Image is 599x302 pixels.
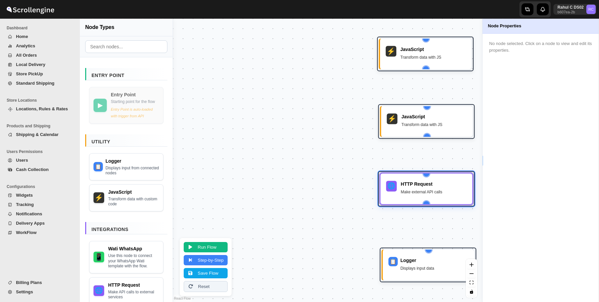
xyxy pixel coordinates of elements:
[4,41,73,51] button: Analytics
[483,34,599,60] div: No node selected. Click on a node to view and edit its properties.
[4,191,73,200] button: Widgets
[400,265,469,272] div: Displays input data
[4,287,73,297] button: Settings
[467,260,476,269] button: zoom in
[94,99,107,112] div: Entry Point
[4,130,73,139] button: Shipping & Calendar
[488,23,521,29] span: Node Properties
[387,113,397,124] div: ⚡
[108,197,159,207] div: Transform data with custom code
[111,91,159,98] div: Entry Point
[557,5,584,10] p: Rahul C DS02
[108,282,159,288] div: HTTP Request
[7,123,75,129] span: Products and Shipping
[16,289,33,294] span: Settings
[111,106,159,119] div: Entry Point is auto-loaded with trigger from API
[388,257,398,266] div: 📋
[85,68,167,80] div: Entry Point
[85,24,114,31] span: Node Types
[467,287,476,296] button: toggle interactivity
[108,290,159,300] div: Make API calls to external services
[7,25,75,31] span: Dashboard
[7,184,75,189] span: Configurations
[4,156,73,165] button: Users
[16,71,43,76] span: Store PickUp
[401,113,467,120] div: JavaScript
[4,219,73,228] button: Delivery Apps
[378,171,475,206] div: 🌐HTTP RequestMake external API calls
[4,51,73,60] button: All Orders
[105,166,159,176] div: Displays input from connected nodes
[4,104,73,114] button: Locations, Rules & Rates
[94,252,104,262] div: Wati WhatsApp
[586,5,596,14] span: Rahul C DS02
[16,202,34,207] span: Tracking
[377,37,474,71] div: ⚡JavaScriptTransform data with JS
[16,34,28,39] span: Home
[16,106,68,111] span: Locations, Rules & Rates
[94,162,103,171] div: Logger
[16,211,42,216] span: Notifications
[94,192,104,203] div: JavaScript
[16,158,28,163] span: Users
[401,189,467,195] div: Make external API calls
[108,189,159,195] div: JavaScript
[7,149,75,154] span: Users Permissions
[16,280,42,285] span: Billing Plans
[467,278,476,287] button: fit view
[557,10,584,14] p: b607ea-2b
[108,253,159,269] div: Use this node to connect your WhatsApp Wati template with the flow.
[4,32,73,41] button: Home
[5,1,55,18] img: ScrollEngine
[378,104,475,139] div: ⚡JavaScriptTransform data with JS
[4,228,73,237] button: WorkFlow
[400,54,466,61] div: Transform data with JS
[108,245,159,252] div: Wati WhatsApp
[400,257,469,264] div: Logger
[4,165,73,174] button: Cash Collection
[4,209,73,219] button: Notifications
[174,297,191,300] a: React Flow attribution
[89,87,163,124] div: Entry Point is auto-loaded with trigger from API
[7,98,75,103] span: Store Locations
[16,43,35,48] span: Analytics
[16,53,37,58] span: All Orders
[553,4,596,15] button: User menu
[85,222,167,234] div: Integrations
[16,62,45,67] span: Local Delivery
[184,255,228,265] button: Step-by-Step
[16,221,45,226] span: Delivery Apps
[400,46,466,53] div: JavaScript
[16,132,59,137] span: Shipping & Calendar
[401,181,467,187] div: HTTP Request
[105,158,159,164] div: Logger
[184,281,228,292] button: Reset
[401,121,467,128] div: Transform data with JS
[467,269,476,278] button: zoom out
[16,193,33,198] span: Widgets
[380,248,476,282] div: 📋LoggerDisplays input data
[16,230,37,235] span: WorkFlow
[16,167,49,172] span: Cash Collection
[184,268,228,278] button: Save Flow
[588,7,594,11] text: RC
[94,285,104,296] div: HTTP Request
[386,181,397,191] div: 🌐
[4,278,73,287] button: Billing Plans
[85,134,167,147] div: Utility
[111,99,159,105] div: Starting point for the flow
[85,40,167,53] input: Search nodes...
[16,81,55,86] span: Standard Shipping
[386,46,396,57] div: ⚡
[184,242,228,252] button: Run Flow
[4,200,73,209] button: Tracking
